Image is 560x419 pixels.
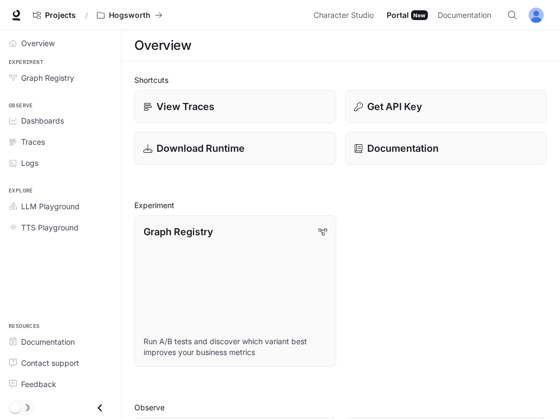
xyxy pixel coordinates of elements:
[21,72,74,83] span: Graph Registry
[134,74,547,86] h2: Shortcuts
[134,35,191,56] h1: Overview
[345,90,547,123] button: Get API Key
[4,375,116,394] a: Feedback
[21,336,75,347] span: Documentation
[4,332,116,351] a: Documentation
[438,9,491,22] span: Documentation
[21,157,38,169] span: Logs
[4,353,116,372] a: Contact support
[144,224,213,239] p: Graph Registry
[109,11,151,20] p: Hogsworth
[525,4,547,26] button: User avatar
[314,9,374,22] span: Character Studio
[4,153,116,172] a: Logs
[134,215,336,367] a: Graph RegistryRun A/B tests and discover which variant best improves your business metrics
[21,357,79,369] span: Contact support
[382,4,432,26] a: PortalNew
[387,9,409,22] span: Portal
[134,90,336,123] a: View Traces
[367,141,439,156] p: Documentation
[4,111,116,130] a: Dashboards
[134,402,547,413] h2: Observe
[21,136,45,147] span: Traces
[81,10,92,21] div: /
[134,132,336,165] a: Download Runtime
[21,37,55,49] span: Overview
[345,132,547,165] a: Documentation
[10,401,21,413] span: Dark mode toggle
[4,197,116,216] a: LLM Playground
[157,141,245,156] p: Download Runtime
[529,8,544,23] img: User avatar
[28,4,81,26] a: Go to projects
[367,99,422,114] p: Get API Key
[411,10,428,20] div: New
[45,11,76,20] span: Projects
[21,115,64,126] span: Dashboards
[92,4,167,26] button: All workspaces
[4,132,116,151] a: Traces
[433,4,499,26] a: Documentation
[157,99,214,114] p: View Traces
[4,34,116,53] a: Overview
[4,218,116,237] a: TTS Playground
[309,4,381,26] a: Character Studio
[502,4,523,26] button: Open Command Menu
[144,336,327,358] p: Run A/B tests and discover which variant best improves your business metrics
[21,201,80,212] span: LLM Playground
[4,68,116,87] a: Graph Registry
[21,378,56,390] span: Feedback
[88,397,112,419] button: Close drawer
[134,199,547,211] h2: Experiment
[21,222,79,233] span: TTS Playground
